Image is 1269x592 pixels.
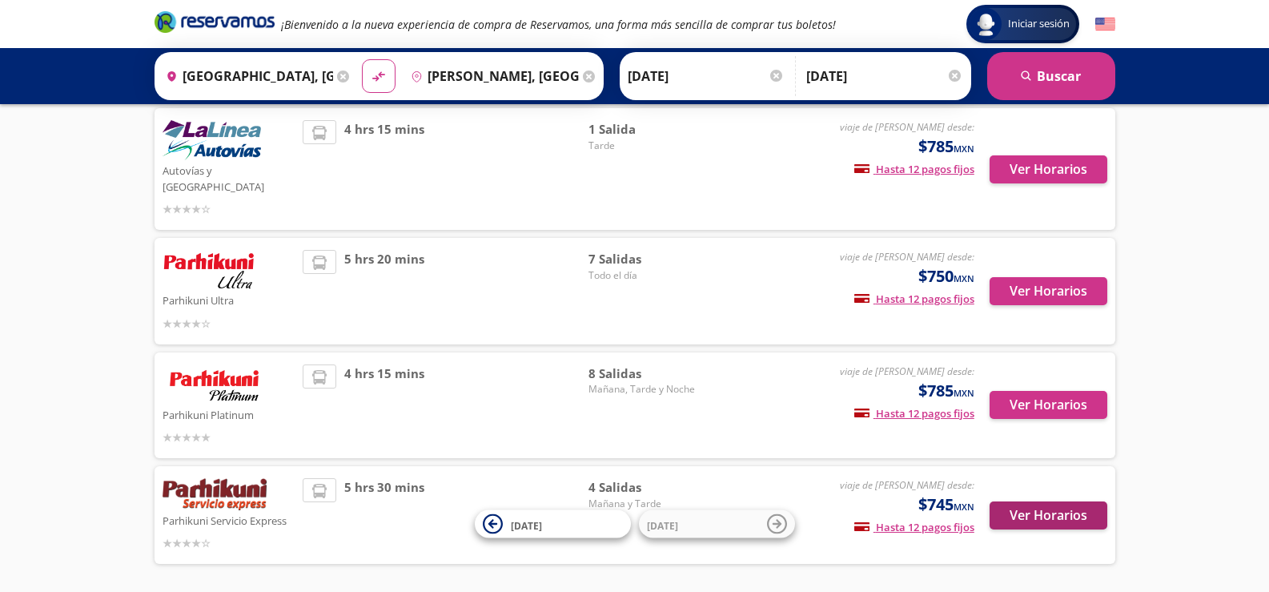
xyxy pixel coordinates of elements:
input: Elegir Fecha [628,56,785,96]
span: $745 [918,493,974,517]
span: 4 hrs 15 mins [344,120,424,218]
span: 7 Salidas [588,250,701,268]
small: MXN [954,272,974,284]
em: viaje de [PERSON_NAME] desde: [840,250,974,264]
span: $750 [918,264,974,288]
button: English [1095,14,1115,34]
button: Ver Horarios [990,155,1107,183]
button: Ver Horarios [990,277,1107,305]
small: MXN [954,387,974,399]
span: [DATE] [647,518,678,532]
button: [DATE] [639,510,795,538]
button: Ver Horarios [990,501,1107,530]
span: 1 Salida [588,120,701,139]
em: viaje de [PERSON_NAME] desde: [840,364,974,378]
span: Todo el día [588,268,701,283]
small: MXN [954,501,974,513]
img: Parhikuni Platinum [163,364,267,405]
p: Parhikuni Servicio Express [163,510,295,530]
span: Hasta 12 pagos fijos [854,520,974,534]
a: Brand Logo [155,10,275,38]
button: [DATE] [475,510,631,538]
span: 4 Salidas [588,478,701,497]
img: Autovías y La Línea [163,120,261,160]
span: Iniciar sesión [1002,16,1076,32]
span: 5 hrs 20 mins [344,250,424,332]
span: Hasta 12 pagos fijos [854,292,974,306]
em: viaje de [PERSON_NAME] desde: [840,478,974,492]
img: Parhikuni Servicio Express [163,478,267,510]
button: Ver Horarios [990,391,1107,419]
span: $785 [918,379,974,403]
span: $785 [918,135,974,159]
em: ¡Bienvenido a la nueva experiencia de compra de Reservamos, una forma más sencilla de comprar tus... [281,17,836,32]
small: MXN [954,143,974,155]
p: Parhikuni Platinum [163,405,295,424]
span: Hasta 12 pagos fijos [854,406,974,421]
span: Mañana, Tarde y Noche [588,382,701,397]
button: Buscar [987,52,1115,100]
span: 5 hrs 30 mins [344,478,424,552]
span: [DATE] [511,518,542,532]
span: Mañana y Tarde [588,497,701,511]
span: 8 Salidas [588,364,701,383]
i: Brand Logo [155,10,275,34]
p: Autovías y [GEOGRAPHIC_DATA] [163,160,295,195]
input: Buscar Destino [404,56,579,96]
span: 4 hrs 15 mins [344,364,424,447]
img: Parhikuni Ultra [163,250,255,290]
span: Tarde [588,139,701,153]
p: Parhikuni Ultra [163,290,295,309]
span: Hasta 12 pagos fijos [854,162,974,176]
input: Buscar Origen [159,56,334,96]
em: viaje de [PERSON_NAME] desde: [840,120,974,134]
input: Opcional [806,56,963,96]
